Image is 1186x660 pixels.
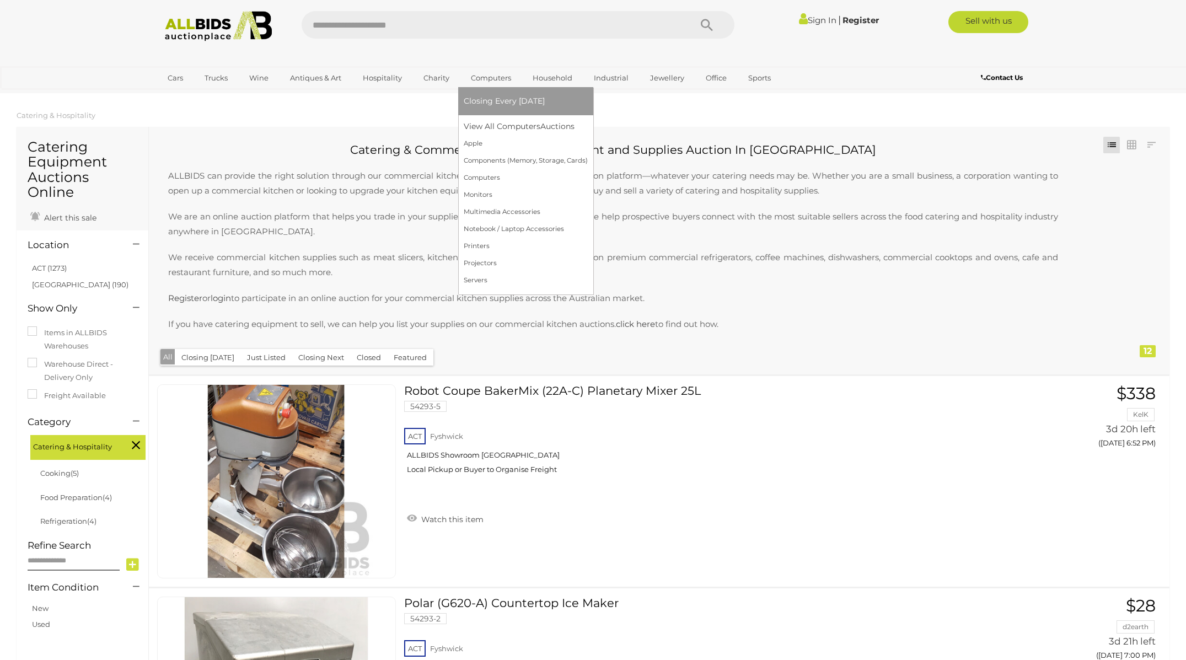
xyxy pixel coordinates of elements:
[464,69,518,87] a: Computers
[387,349,433,366] button: Featured
[160,349,175,365] button: All
[679,11,734,39] button: Search
[418,514,484,524] span: Watch this item
[28,303,116,314] h4: Show Only
[699,69,734,87] a: Office
[40,469,79,477] a: Cooking(5)
[948,11,1028,33] a: Sell with us
[211,293,231,303] a: login
[1008,384,1158,453] a: $338 KelK 3d 20h left ([DATE] 6:52 PM)
[28,208,99,225] a: Alert this sale
[71,469,79,477] span: (5)
[616,319,655,329] a: click here
[412,384,991,482] a: Robot Coupe BakerMix (22A-C) Planetary Mixer 25L 54293-5 ACT Fyshwick ALLBIDS Showroom [GEOGRAPHI...
[587,69,636,87] a: Industrial
[32,604,49,613] a: New
[981,72,1026,84] a: Contact Us
[197,69,235,87] a: Trucks
[28,139,137,200] h1: Catering Equipment Auctions Online
[838,14,841,26] span: |
[17,111,95,120] a: Catering & Hospitality
[157,250,1069,280] p: We receive commercial kitchen supplies such as meat slicers, kitchen shelving and benches. We auc...
[28,540,146,551] h4: Refine Search
[168,293,202,303] a: Register
[32,620,50,629] a: Used
[160,69,190,87] a: Cars
[160,87,253,105] a: [GEOGRAPHIC_DATA]
[416,69,457,87] a: Charity
[157,143,1069,156] h2: Catering & Commercial Kitchen Equipment and Supplies Auction In [GEOGRAPHIC_DATA]
[741,69,778,87] a: Sports
[28,240,116,250] h4: Location
[28,389,106,402] label: Freight Available
[1117,383,1156,404] span: $338
[28,358,137,384] label: Warehouse Direct - Delivery Only
[175,349,241,366] button: Closing [DATE]
[40,493,112,502] a: Food Preparation(4)
[283,69,348,87] a: Antiques & Art
[157,209,1069,239] p: We are an online auction platform that helps you trade in your supplies for your commercial kitch...
[28,582,116,593] h4: Item Condition
[103,493,112,502] span: (4)
[842,15,879,25] a: Register
[1126,595,1156,616] span: $28
[981,73,1023,82] b: Contact Us
[28,326,137,352] label: Items in ALLBIDS Warehouses
[32,264,67,272] a: ACT (1273)
[240,349,292,366] button: Just Listed
[40,517,96,525] a: Refrigeration(4)
[799,15,836,25] a: Sign In
[643,69,691,87] a: Jewellery
[180,385,373,578] img: 54293-5a.jpg
[350,349,388,366] button: Closed
[157,291,1069,305] p: or to participate in an online auction for your commercial kitchen supplies across the Australian...
[404,510,486,527] a: Watch this item
[525,69,579,87] a: Household
[28,417,116,427] h4: Category
[157,157,1069,198] p: ALLBIDS can provide the right solution through our commercial kitchen equipment and supplies auct...
[356,69,409,87] a: Hospitality
[87,517,96,525] span: (4)
[157,316,1069,331] p: If you have catering equipment to sell, we can help you list your supplies on our commercial kitc...
[242,69,276,87] a: Wine
[1140,345,1156,357] div: 12
[32,280,128,289] a: [GEOGRAPHIC_DATA] (190)
[41,213,96,223] span: Alert this sale
[159,11,278,41] img: Allbids.com.au
[33,438,116,453] span: Catering & Hospitality
[292,349,351,366] button: Closing Next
